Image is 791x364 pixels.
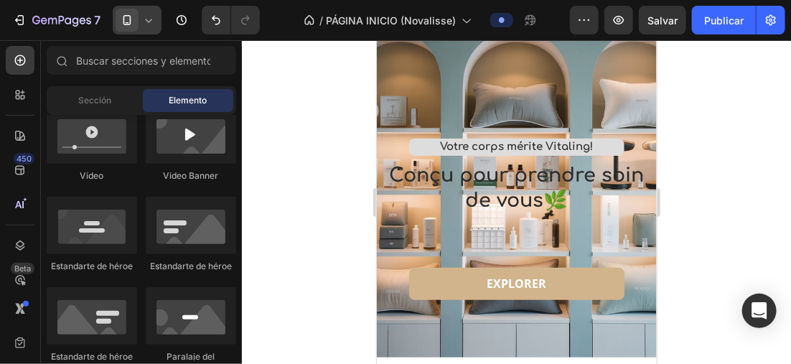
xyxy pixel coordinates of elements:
[47,350,137,363] div: Estandarte de héroe
[326,13,456,28] span: PÁGINA INICIO (Novalisse)
[319,13,323,28] span: /
[146,260,236,273] div: Estandarte de héroe
[202,6,260,34] div: Deshacer/Rehacer
[639,6,686,34] button: Salvar
[11,263,34,274] div: Beta
[146,169,236,182] div: Video Banner
[647,14,678,27] span: Salvar
[47,260,137,273] div: Estandarte de héroe
[47,169,137,182] div: Vídeo
[78,94,111,107] span: Sección
[377,40,657,364] iframe: Design area
[94,11,100,29] p: 7
[692,6,756,34] button: Publicar
[742,294,777,328] div: Abra Intercom Messenger
[704,13,744,28] font: Publicar
[14,153,34,164] div: 450
[47,46,236,75] input: Buscar secciones y elementos
[6,6,107,34] button: 7
[169,94,207,107] span: Elemento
